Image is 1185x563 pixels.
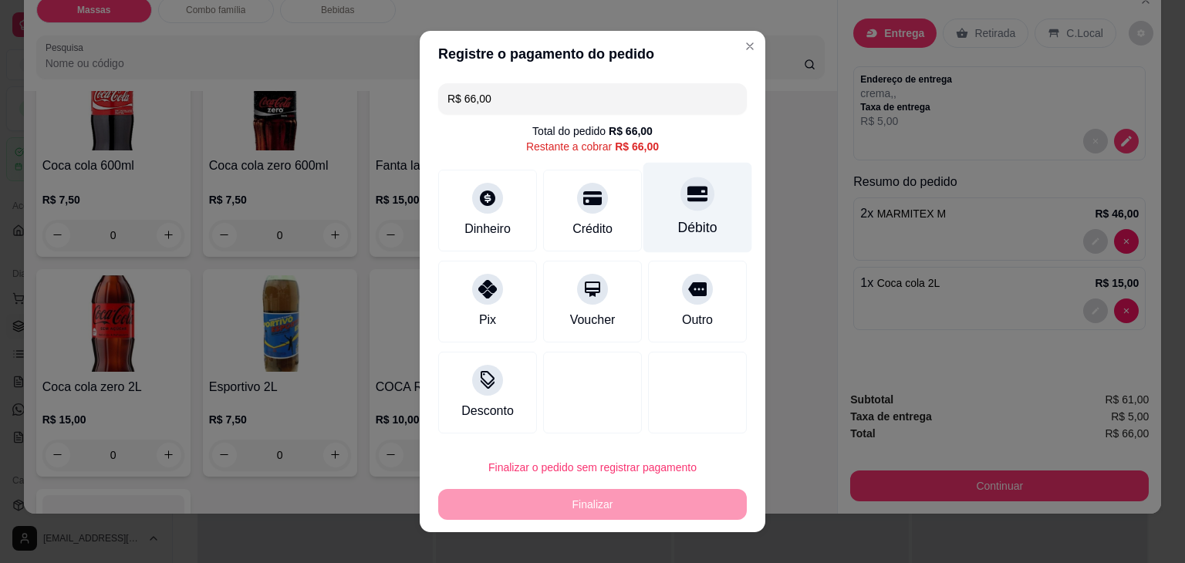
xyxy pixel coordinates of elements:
[447,83,738,114] input: Ex.: hambúrguer de cordeiro
[479,311,496,329] div: Pix
[526,139,659,154] div: Restante a cobrar
[464,220,511,238] div: Dinheiro
[532,123,653,139] div: Total do pedido
[609,123,653,139] div: R$ 66,00
[615,139,659,154] div: R$ 66,00
[420,31,765,77] header: Registre o pagamento do pedido
[461,402,514,420] div: Desconto
[678,217,717,238] div: Débito
[572,220,613,238] div: Crédito
[570,311,616,329] div: Voucher
[682,311,713,329] div: Outro
[438,452,747,483] button: Finalizar o pedido sem registrar pagamento
[738,34,762,59] button: Close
